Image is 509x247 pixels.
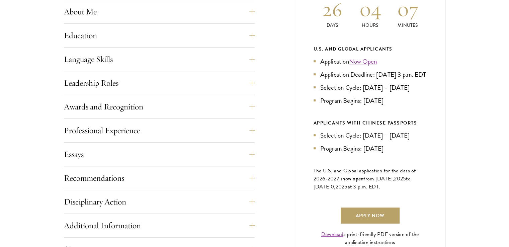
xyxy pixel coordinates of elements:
[314,175,411,191] span: to [DATE]
[342,175,363,182] span: now open
[314,70,427,79] li: Application Deadline: [DATE] 3 p.m. EDT
[314,96,427,105] li: Program Begins: [DATE]
[314,45,427,53] div: U.S. and Global Applicants
[314,22,351,29] p: Days
[64,27,255,44] button: Education
[389,22,427,29] p: Minutes
[314,230,427,246] div: a print-friendly PDF version of the application instructions
[314,119,427,127] div: APPLICANTS WITH CHINESE PASSPORTS
[403,175,406,183] span: 5
[326,175,337,183] span: -202
[64,218,255,234] button: Additional Information
[64,75,255,91] button: Leadership Roles
[349,57,377,66] a: Now Open
[321,230,343,238] a: Download
[341,208,400,224] a: Apply Now
[344,183,347,191] span: 5
[322,175,325,183] span: 6
[64,170,255,186] button: Recommendations
[363,175,394,183] span: from [DATE],
[314,144,427,153] li: Program Begins: [DATE]
[64,51,255,67] button: Language Skills
[337,175,339,183] span: 7
[348,183,380,191] span: at 3 p.m. EDT.
[314,131,427,140] li: Selection Cycle: [DATE] – [DATE]
[64,4,255,20] button: About Me
[64,146,255,162] button: Essays
[64,122,255,139] button: Professional Experience
[314,83,427,92] li: Selection Cycle: [DATE] – [DATE]
[336,183,345,191] span: 202
[394,175,403,183] span: 202
[331,183,334,191] span: 0
[64,99,255,115] button: Awards and Recognition
[314,57,427,66] li: Application
[64,194,255,210] button: Disciplinary Action
[339,175,343,183] span: is
[351,22,389,29] p: Hours
[334,183,335,191] span: ,
[314,167,416,183] span: The U.S. and Global application for the class of 202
